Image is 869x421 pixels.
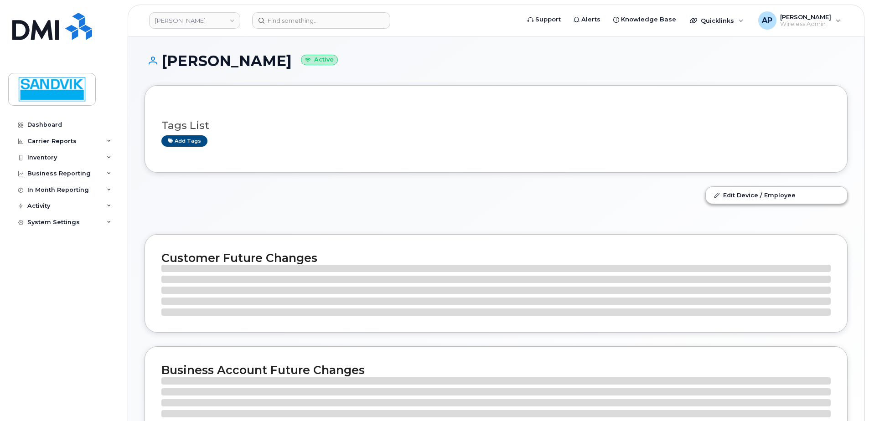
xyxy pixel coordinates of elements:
h1: [PERSON_NAME] [145,53,848,69]
a: Edit Device / Employee [706,187,847,203]
h2: Business Account Future Changes [161,363,831,377]
a: Add tags [161,135,207,147]
small: Active [301,55,338,65]
h3: Tags List [161,120,831,131]
h2: Customer Future Changes [161,251,831,265]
